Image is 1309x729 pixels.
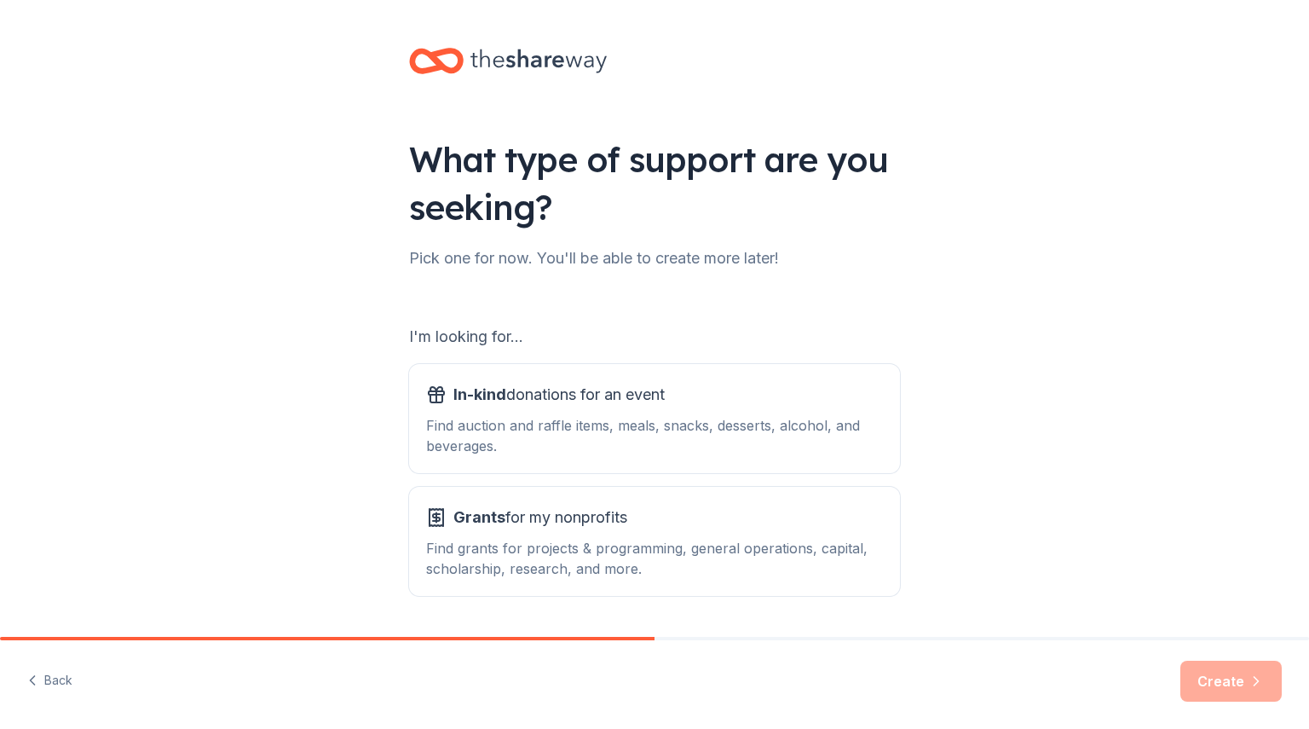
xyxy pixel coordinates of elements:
[409,245,900,272] div: Pick one for now. You'll be able to create more later!
[409,323,900,350] div: I'm looking for...
[409,487,900,596] button: Grantsfor my nonprofitsFind grants for projects & programming, general operations, capital, schol...
[426,415,883,456] div: Find auction and raffle items, meals, snacks, desserts, alcohol, and beverages.
[453,385,506,403] span: In-kind
[27,663,72,699] button: Back
[453,508,505,526] span: Grants
[409,136,900,231] div: What type of support are you seeking?
[426,538,883,579] div: Find grants for projects & programming, general operations, capital, scholarship, research, and m...
[453,504,627,531] span: for my nonprofits
[453,381,665,408] span: donations for an event
[409,364,900,473] button: In-kinddonations for an eventFind auction and raffle items, meals, snacks, desserts, alcohol, and...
